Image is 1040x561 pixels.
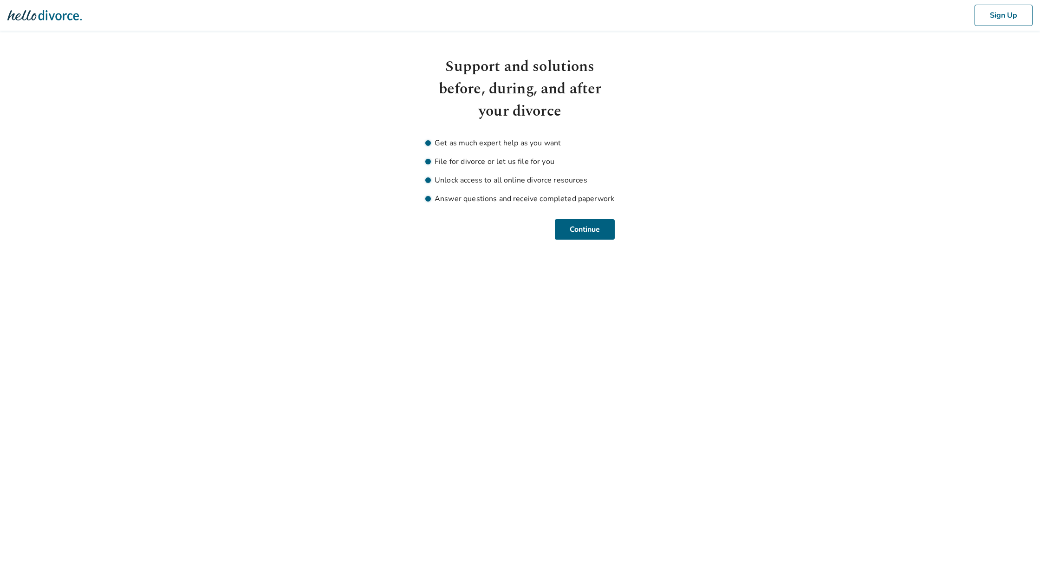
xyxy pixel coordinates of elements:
li: Get as much expert help as you want [425,137,615,149]
h1: Support and solutions before, during, and after your divorce [425,56,615,123]
button: Continue [555,219,615,240]
li: Unlock access to all online divorce resources [425,175,615,186]
li: Answer questions and receive completed paperwork [425,193,615,204]
img: Hello Divorce Logo [7,6,82,25]
li: File for divorce or let us file for you [425,156,615,167]
button: Sign Up [975,5,1033,26]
